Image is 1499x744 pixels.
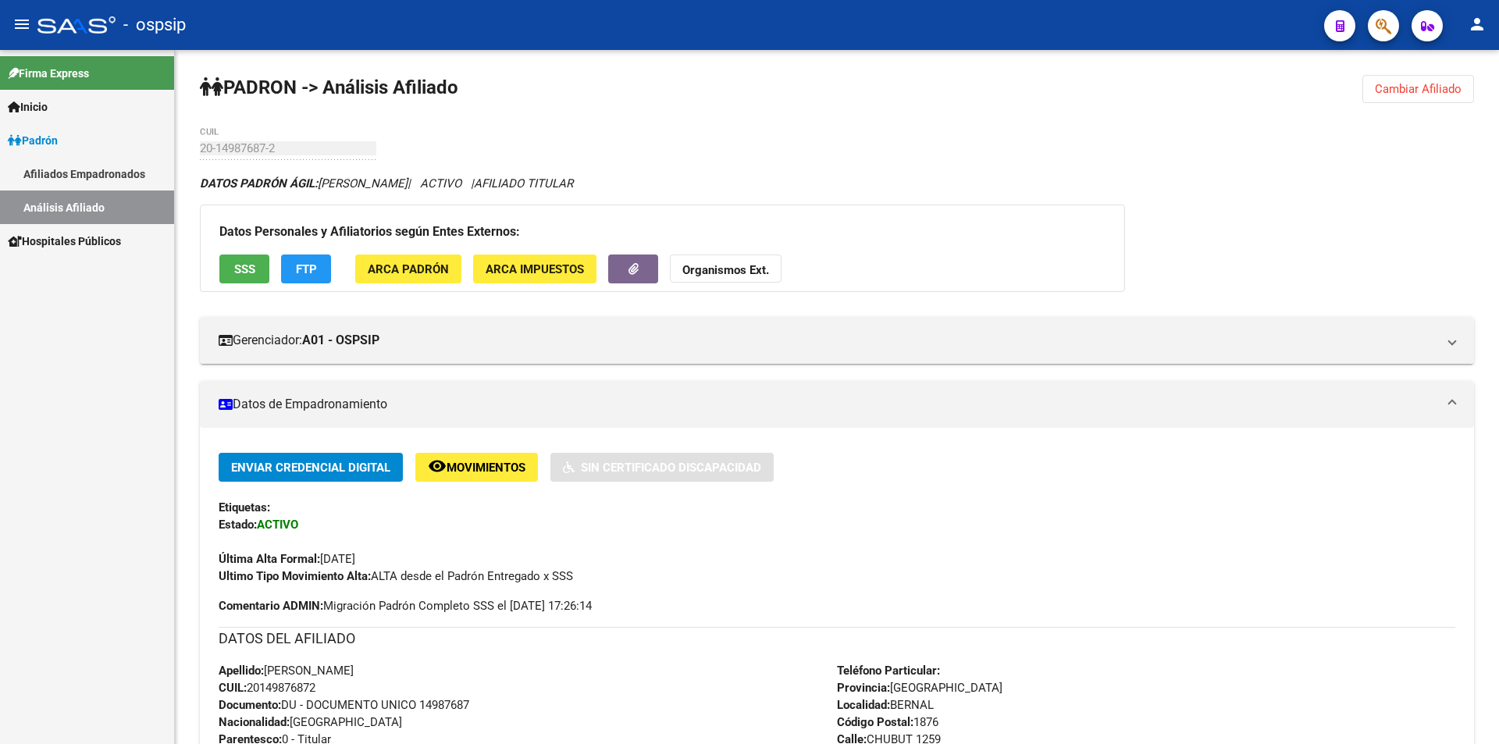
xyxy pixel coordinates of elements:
iframe: Intercom live chat [1446,691,1483,728]
span: [PERSON_NAME] [219,664,354,678]
span: Movimientos [447,461,525,475]
strong: Código Postal: [837,715,913,729]
strong: Nacionalidad: [219,715,290,729]
h3: Datos Personales y Afiliatorios según Entes Externos: [219,221,1106,243]
button: ARCA Impuestos [473,255,596,283]
mat-panel-title: Gerenciador: [219,332,1437,349]
span: ARCA Padrón [368,262,449,276]
h3: DATOS DEL AFILIADO [219,628,1455,650]
strong: Estado: [219,518,257,532]
strong: Documento: [219,698,281,712]
span: Inicio [8,98,48,116]
span: [GEOGRAPHIC_DATA] [219,715,402,729]
mat-expansion-panel-header: Datos de Empadronamiento [200,381,1474,428]
strong: Etiquetas: [219,500,270,514]
span: [PERSON_NAME] [200,176,408,190]
span: Enviar Credencial Digital [231,461,390,475]
strong: Localidad: [837,698,890,712]
mat-panel-title: Datos de Empadronamiento [219,396,1437,413]
button: SSS [219,255,269,283]
button: Enviar Credencial Digital [219,453,403,482]
mat-icon: person [1468,15,1487,34]
strong: Ultimo Tipo Movimiento Alta: [219,569,371,583]
strong: DATOS PADRÓN ÁGIL: [200,176,318,190]
button: Cambiar Afiliado [1362,75,1474,103]
strong: Organismos Ext. [682,263,769,277]
span: - ospsip [123,8,186,42]
strong: A01 - OSPSIP [302,332,379,349]
button: ARCA Padrón [355,255,461,283]
span: 1876 [837,715,938,729]
span: [DATE] [219,552,355,566]
span: Padrón [8,132,58,149]
strong: CUIL: [219,681,247,695]
span: SSS [234,262,255,276]
span: Sin Certificado Discapacidad [581,461,761,475]
mat-expansion-panel-header: Gerenciador:A01 - OSPSIP [200,317,1474,364]
span: BERNAL [837,698,934,712]
span: DU - DOCUMENTO UNICO 14987687 [219,698,469,712]
strong: Última Alta Formal: [219,552,320,566]
strong: Teléfono Particular: [837,664,940,678]
span: AFILIADO TITULAR [474,176,573,190]
strong: Provincia: [837,681,890,695]
strong: Apellido: [219,664,264,678]
mat-icon: remove_red_eye [428,457,447,475]
button: FTP [281,255,331,283]
i: | ACTIVO | [200,176,573,190]
span: Firma Express [8,65,89,82]
span: ALTA desde el Padrón Entregado x SSS [219,569,573,583]
button: Movimientos [415,453,538,482]
span: [GEOGRAPHIC_DATA] [837,681,1002,695]
span: ARCA Impuestos [486,262,584,276]
mat-icon: menu [12,15,31,34]
span: 20149876872 [219,681,315,695]
strong: ACTIVO [257,518,298,532]
span: Migración Padrón Completo SSS el [DATE] 17:26:14 [219,597,592,614]
strong: PADRON -> Análisis Afiliado [200,77,458,98]
span: FTP [296,262,317,276]
span: Hospitales Públicos [8,233,121,250]
button: Sin Certificado Discapacidad [550,453,774,482]
button: Organismos Ext. [670,255,782,283]
strong: Comentario ADMIN: [219,599,323,613]
span: Cambiar Afiliado [1375,82,1462,96]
